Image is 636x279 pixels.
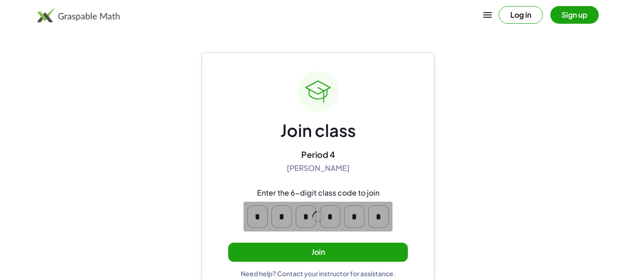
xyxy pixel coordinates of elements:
div: Join class [280,120,356,142]
button: Log in [499,6,543,24]
div: Enter the 6-digit class code to join [257,188,379,198]
button: Join [228,243,408,262]
div: [PERSON_NAME] [287,163,350,173]
button: Sign up [550,6,599,24]
div: Period 4 [301,149,335,160]
div: Need help? Contact your instructor for assistance. [241,269,396,278]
